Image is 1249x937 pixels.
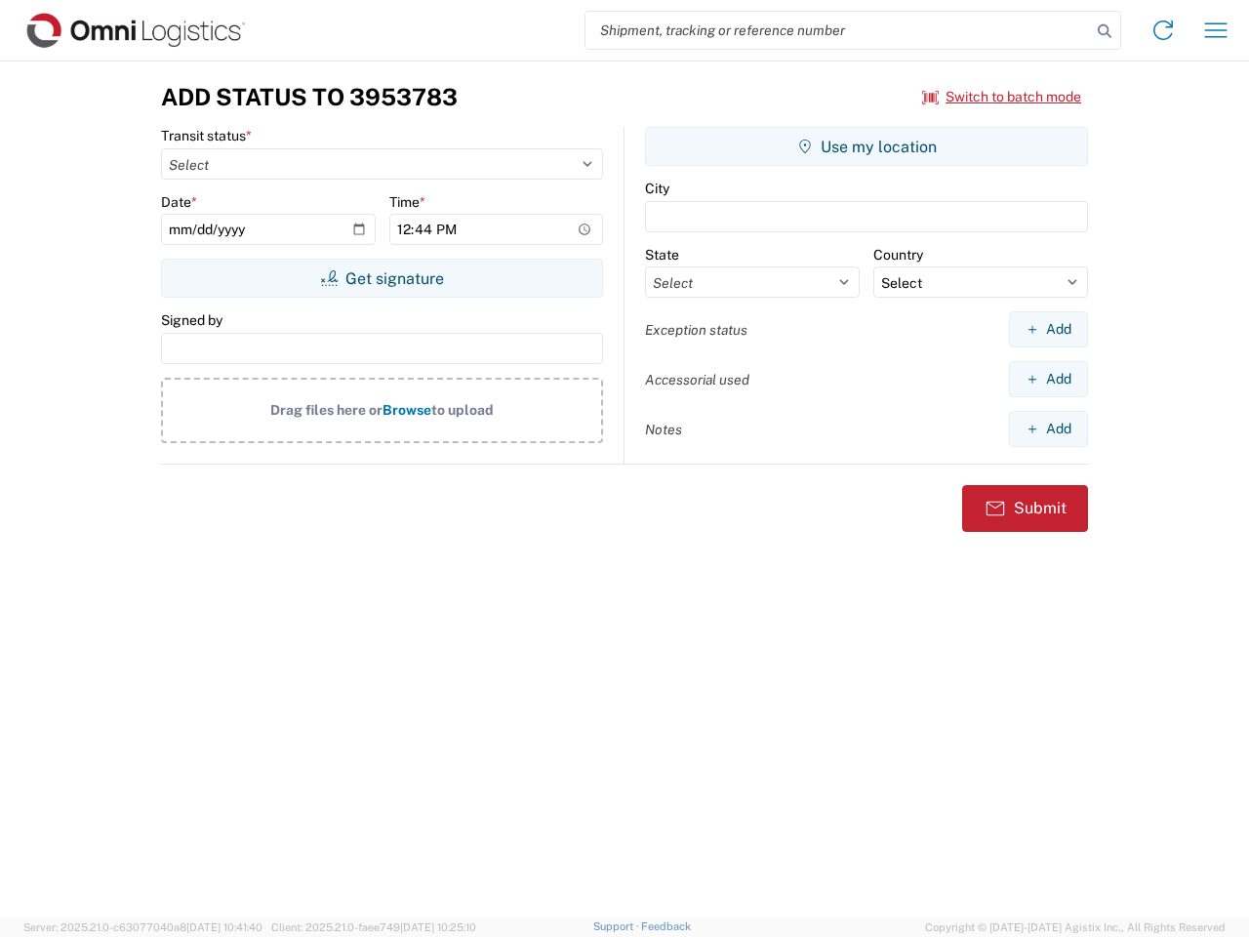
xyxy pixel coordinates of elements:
[645,127,1088,166] button: Use my location
[161,83,458,111] h3: Add Status to 3953783
[962,485,1088,532] button: Submit
[922,81,1081,113] button: Switch to batch mode
[161,127,252,144] label: Transit status
[431,402,494,418] span: to upload
[593,920,642,932] a: Support
[161,259,603,298] button: Get signature
[389,193,425,211] label: Time
[925,918,1226,936] span: Copyright © [DATE]-[DATE] Agistix Inc., All Rights Reserved
[645,321,747,339] label: Exception status
[186,921,262,933] span: [DATE] 10:41:40
[645,246,679,264] label: State
[873,246,923,264] label: Country
[645,371,749,388] label: Accessorial used
[400,921,476,933] span: [DATE] 10:25:10
[161,311,222,329] label: Signed by
[1009,361,1088,397] button: Add
[270,402,383,418] span: Drag files here or
[1009,311,1088,347] button: Add
[645,421,682,438] label: Notes
[271,921,476,933] span: Client: 2025.21.0-faee749
[645,180,669,197] label: City
[383,402,431,418] span: Browse
[161,193,197,211] label: Date
[23,921,262,933] span: Server: 2025.21.0-c63077040a8
[1009,411,1088,447] button: Add
[585,12,1091,49] input: Shipment, tracking or reference number
[641,920,691,932] a: Feedback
